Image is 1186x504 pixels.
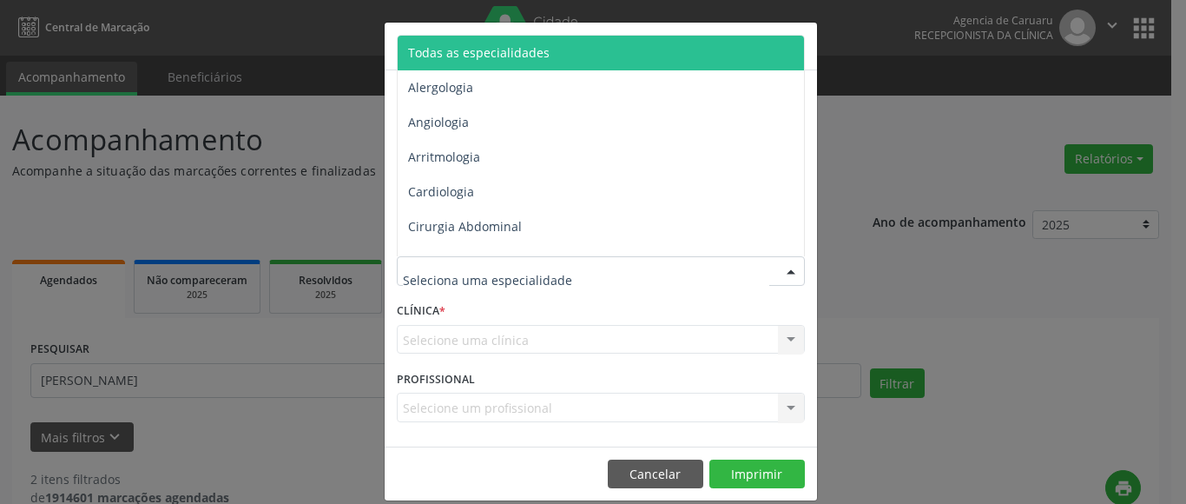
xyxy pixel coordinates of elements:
[408,183,474,200] span: Cardiologia
[408,79,473,96] span: Alergologia
[709,460,805,489] button: Imprimir
[397,366,475,393] label: PROFISSIONAL
[408,114,469,130] span: Angiologia
[408,218,522,235] span: Cirurgia Abdominal
[408,253,515,269] span: Cirurgia Bariatrica
[608,460,703,489] button: Cancelar
[397,298,445,325] label: CLÍNICA
[408,44,550,61] span: Todas as especialidades
[408,149,480,165] span: Arritmologia
[397,35,596,57] h5: Relatório de agendamentos
[403,262,769,297] input: Seleciona uma especialidade
[782,23,817,65] button: Close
